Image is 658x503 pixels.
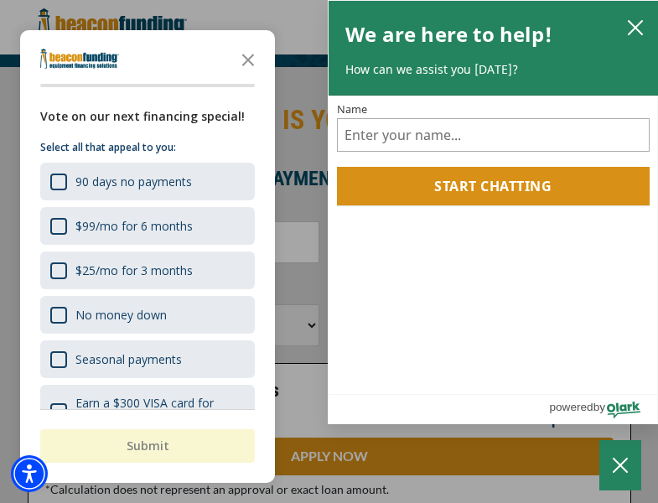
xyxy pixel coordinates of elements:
[549,397,593,417] span: powered
[599,440,641,490] button: Close Chatbox
[40,296,255,334] div: No money down
[593,397,605,417] span: by
[40,139,255,156] p: Select all that appeal to you:
[40,340,255,378] div: Seasonal payments
[75,218,193,234] div: $99/mo for 6 months
[40,49,119,69] img: Company logo
[40,429,255,463] button: Submit
[75,262,193,278] div: $25/mo for 3 months
[40,163,255,200] div: 90 days no payments
[40,207,255,245] div: $99/mo for 6 months
[345,61,641,78] p: How can we assist you [DATE]?
[75,307,167,323] div: No money down
[75,174,192,189] div: 90 days no payments
[40,385,255,437] div: Earn a $300 VISA card for financing
[75,351,182,367] div: Seasonal payments
[337,167,650,205] button: Start chatting
[40,251,255,289] div: $25/mo for 3 months
[231,42,265,75] button: Close the survey
[20,30,275,483] div: Survey
[11,455,48,492] div: Accessibility Menu
[345,18,552,51] h2: We are here to help!
[549,395,657,423] a: Powered by Olark
[40,107,255,126] div: Vote on our next financing special!
[75,395,245,427] div: Earn a $300 VISA card for financing
[337,118,650,152] input: Name
[337,104,650,115] label: Name
[622,15,649,39] button: close chatbox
